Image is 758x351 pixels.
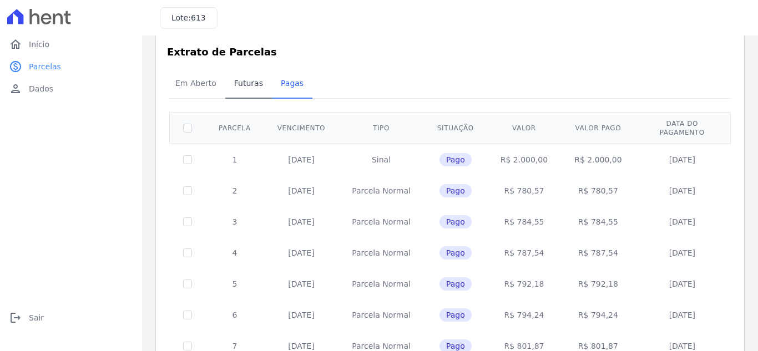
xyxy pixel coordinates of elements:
[225,70,272,99] a: Futuras
[228,72,270,94] span: Futuras
[635,299,729,330] td: [DATE]
[272,70,312,99] a: Pagas
[338,144,424,175] td: Sinal
[9,311,22,324] i: logout
[338,175,424,206] td: Parcela Normal
[487,112,561,144] th: Valor
[264,268,338,299] td: [DATE]
[561,268,635,299] td: R$ 792,18
[487,299,561,330] td: R$ 794,24
[183,155,192,164] input: Só é possível selecionar pagamentos em aberto
[264,299,338,330] td: [DATE]
[274,72,310,94] span: Pagas
[338,268,424,299] td: Parcela Normal
[561,299,635,330] td: R$ 794,24
[439,277,472,291] span: Pago
[183,186,192,195] input: Só é possível selecionar pagamentos em aberto
[171,12,206,24] h3: Lote:
[9,60,22,73] i: paid
[191,13,206,22] span: 613
[167,44,733,59] h3: Extrato de Parcelas
[487,268,561,299] td: R$ 792,18
[4,55,138,78] a: paidParcelas
[487,237,561,268] td: R$ 787,54
[635,206,729,237] td: [DATE]
[9,82,22,95] i: person
[635,268,729,299] td: [DATE]
[29,312,44,323] span: Sair
[561,237,635,268] td: R$ 787,54
[439,308,472,322] span: Pago
[9,38,22,51] i: home
[424,112,487,144] th: Situação
[487,144,561,175] td: R$ 2.000,00
[29,83,53,94] span: Dados
[205,237,264,268] td: 4
[205,299,264,330] td: 6
[439,246,472,260] span: Pago
[439,153,472,166] span: Pago
[635,237,729,268] td: [DATE]
[635,144,729,175] td: [DATE]
[183,342,192,350] input: Só é possível selecionar pagamentos em aberto
[264,206,338,237] td: [DATE]
[561,175,635,206] td: R$ 780,57
[29,61,61,72] span: Parcelas
[183,248,192,257] input: Só é possível selecionar pagamentos em aberto
[264,112,338,144] th: Vencimento
[338,299,424,330] td: Parcela Normal
[264,175,338,206] td: [DATE]
[487,175,561,206] td: R$ 780,57
[338,237,424,268] td: Parcela Normal
[205,144,264,175] td: 1
[487,206,561,237] td: R$ 784,55
[183,279,192,288] input: Só é possível selecionar pagamentos em aberto
[338,112,424,144] th: Tipo
[561,144,635,175] td: R$ 2.000,00
[439,215,472,228] span: Pago
[264,237,338,268] td: [DATE]
[264,144,338,175] td: [DATE]
[205,206,264,237] td: 3
[29,39,49,50] span: Início
[4,33,138,55] a: homeInício
[183,217,192,226] input: Só é possível selecionar pagamentos em aberto
[205,268,264,299] td: 5
[4,307,138,329] a: logoutSair
[561,206,635,237] td: R$ 784,55
[635,175,729,206] td: [DATE]
[439,184,472,197] span: Pago
[205,112,264,144] th: Parcela
[561,112,635,144] th: Valor pago
[205,175,264,206] td: 2
[635,112,729,144] th: Data do pagamento
[166,70,225,99] a: Em Aberto
[338,206,424,237] td: Parcela Normal
[183,311,192,319] input: Só é possível selecionar pagamentos em aberto
[4,78,138,100] a: personDados
[169,72,223,94] span: Em Aberto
